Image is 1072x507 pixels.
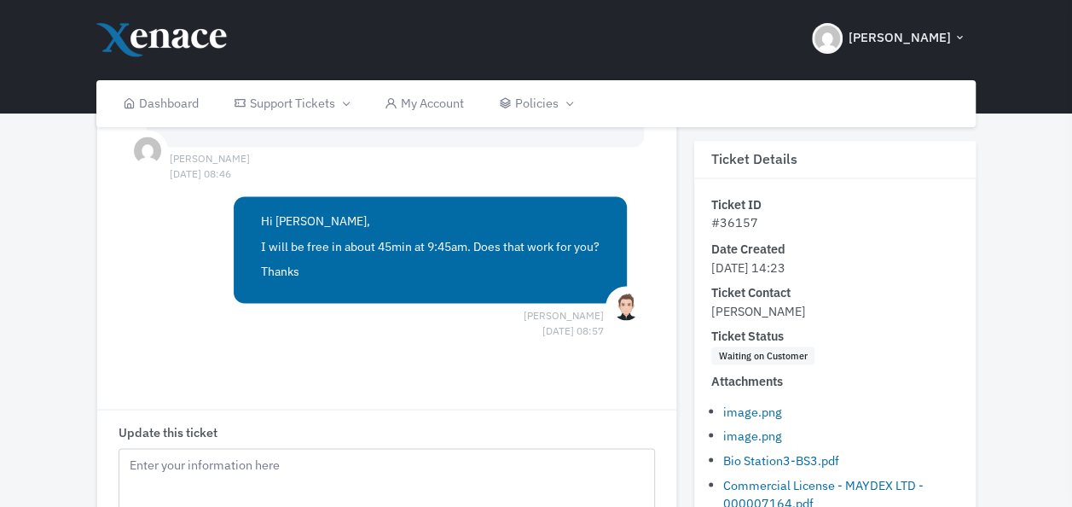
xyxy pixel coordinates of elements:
[711,347,814,365] span: Waiting on Customer
[812,23,843,54] img: Header Avatar
[711,327,959,346] dt: Ticket Status
[711,372,959,391] dt: Attachments
[723,403,782,419] a: image.png
[261,237,600,255] p: I will be free in about 45min at 9:45am. Does that work for you?
[481,80,589,127] a: Policies
[723,428,782,444] a: image.png
[119,422,217,441] label: Update this ticket
[849,28,950,48] span: [PERSON_NAME]
[694,141,976,178] h3: Ticket Details
[711,195,959,214] dt: Ticket ID
[802,9,976,68] button: [PERSON_NAME]
[105,80,217,127] a: Dashboard
[723,452,839,468] a: Bio Station3-BS3.pdf
[261,213,600,230] p: Hi [PERSON_NAME],
[524,307,604,323] span: [PERSON_NAME] [DATE] 08:57
[711,239,959,258] dt: Date Created
[711,215,758,231] span: #36157
[174,96,589,129] span: i am not able to view via Chroem or edge .Please advise your earliest available time for a remote...
[170,151,250,166] span: [PERSON_NAME] [DATE] 08:46
[216,80,366,127] a: Support Tickets
[367,80,482,127] a: My Account
[711,302,806,318] span: [PERSON_NAME]
[711,259,785,275] span: [DATE] 14:23
[711,283,959,302] dt: Ticket Contact
[261,262,600,280] p: Thanks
